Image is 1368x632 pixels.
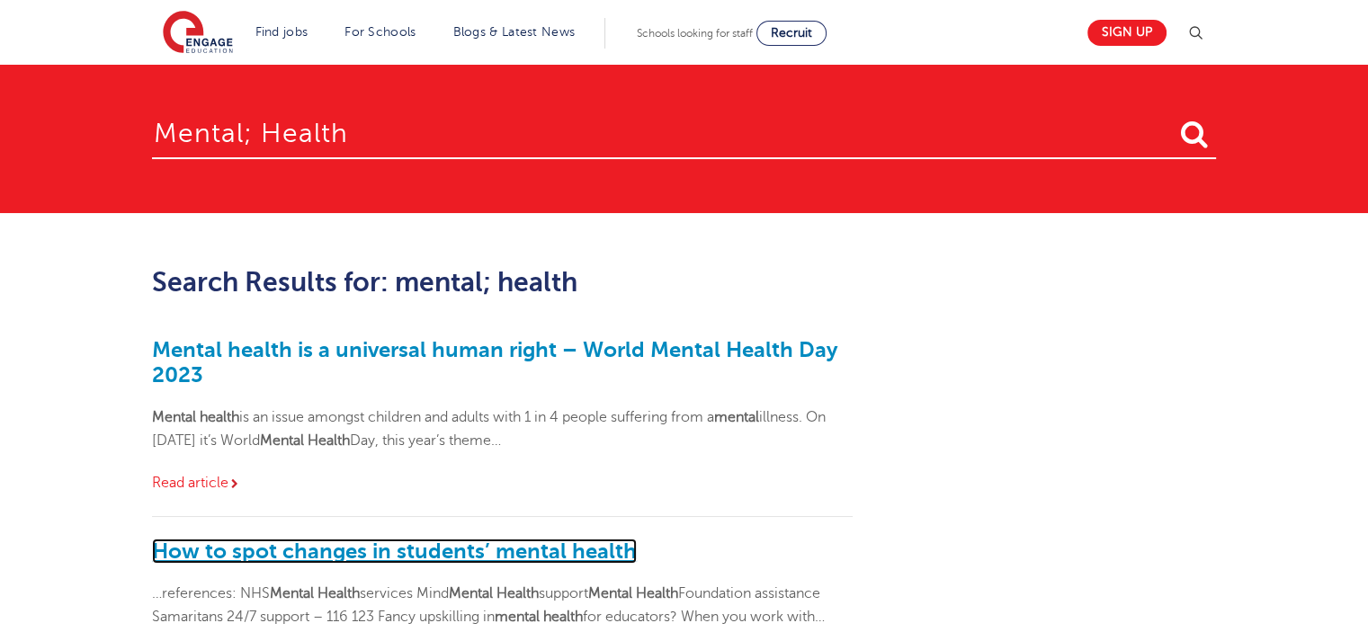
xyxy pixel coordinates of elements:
strong: Mental Health [260,432,350,449]
span: …references: NHS services Mind support Foundation assistance Samaritans 24/7 support – 116 123 Fa... [152,585,825,625]
img: Engage Education [163,11,233,56]
a: Read article [152,475,241,491]
a: Find jobs [255,25,308,39]
input: Search for: [152,101,1216,159]
span: is an issue amongst children and adults with 1 in 4 people suffering from a illness. On [DATE] it... [152,409,826,449]
a: For Schools [344,25,416,39]
a: Mental health is a universal human right – World Mental Health Day 2023 [152,337,838,387]
span: Schools looking for staff [637,27,753,40]
strong: Mental Health [449,585,539,601]
strong: mental [714,409,759,425]
strong: Mental Health [270,585,360,601]
strong: mental health [495,609,583,625]
strong: Mental Health [588,585,678,601]
a: Sign up [1087,20,1167,46]
h2: Search Results for: mental; health [152,267,853,298]
span: Recruit [771,26,812,40]
strong: Mental health [152,409,239,425]
a: Recruit [756,21,827,46]
a: How to spot changes in students’ mental health [152,539,637,564]
a: Blogs & Latest News [453,25,576,39]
